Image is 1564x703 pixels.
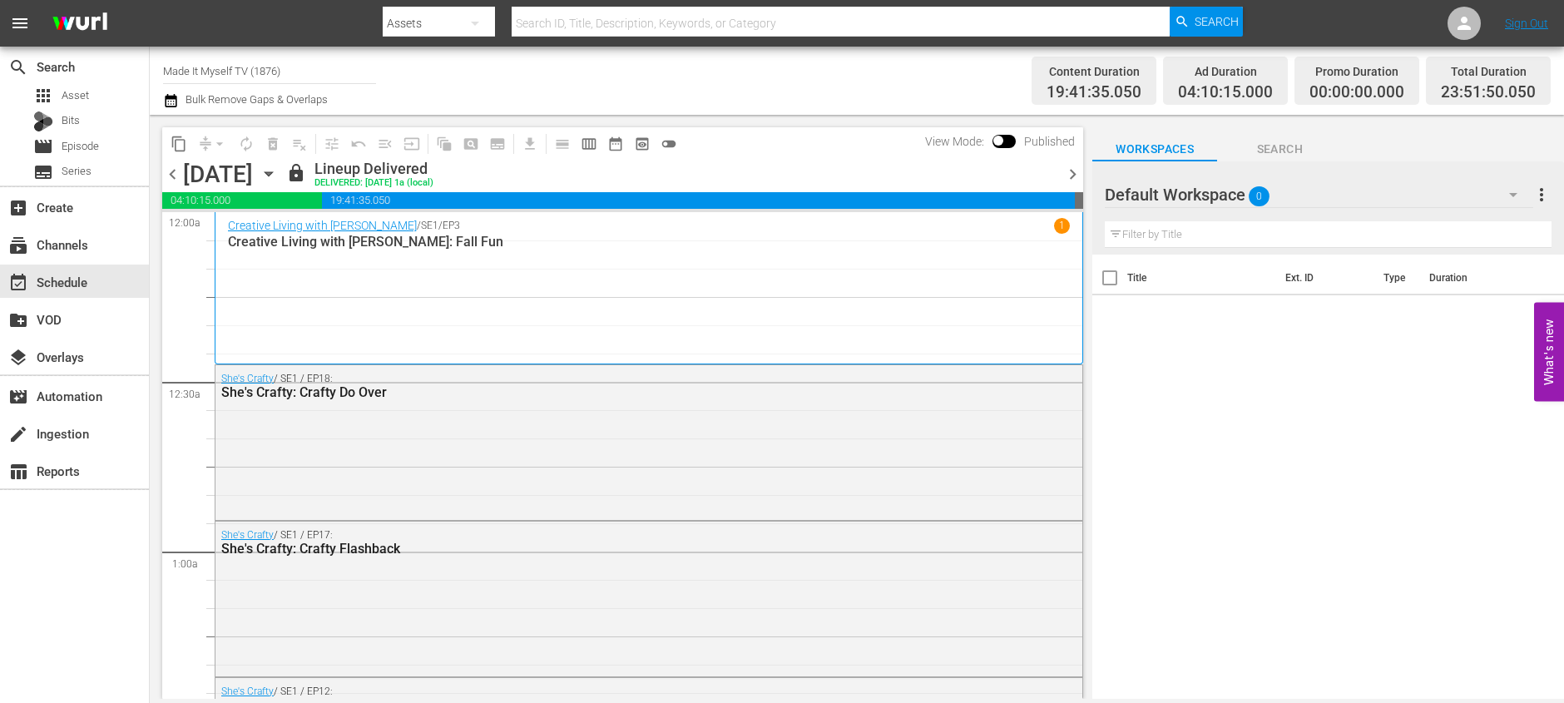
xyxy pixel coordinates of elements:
[286,131,313,157] span: Clear Lineup
[634,136,651,152] span: preview_outlined
[8,235,28,255] span: Channels
[1217,139,1342,160] span: Search
[576,131,602,157] span: Week Calendar View
[183,161,253,188] div: [DATE]
[1309,83,1404,102] span: 00:00:00.000
[425,127,458,160] span: Refresh All Search Blocks
[1016,135,1083,148] span: Published
[40,4,120,43] img: ans4CAIJ8jUAAAAAAAAAAAAAAAAAAAAAAAAgQb4GAAAAAAAAAAAAAAAAAAAAAAAAJMjXAAAAAAAAAAAAAAAAAAAAAAAAgAT5G...
[221,384,986,400] div: She's Crafty: Crafty Do Over
[8,387,28,407] span: Automation
[372,131,398,157] span: Fill episodes with ad slates
[1062,164,1083,185] span: chevron_right
[313,127,345,160] span: Customize Events
[221,373,274,384] a: She's Crafty
[629,131,656,157] span: View Backup
[417,220,421,231] p: /
[1170,7,1243,37] button: Search
[162,164,183,185] span: chevron_left
[458,131,484,157] span: Create Search Block
[228,234,1070,250] p: Creative Living with [PERSON_NAME]: Fall Fun
[33,162,53,182] span: Series
[33,86,53,106] span: Asset
[1127,255,1275,301] th: Title
[1059,220,1065,231] p: 1
[443,220,460,231] p: EP3
[1105,171,1533,218] div: Default Workspace
[543,127,576,160] span: Day Calendar View
[8,198,28,218] span: Create
[1178,60,1273,83] div: Ad Duration
[511,127,543,160] span: Download as CSV
[1532,185,1552,205] span: more_vert
[183,93,328,106] span: Bulk Remove Gaps & Overlaps
[33,111,53,131] div: Bits
[1275,255,1373,301] th: Ext. ID
[221,529,986,557] div: / SE1 / EP17:
[607,136,624,152] span: date_range_outlined
[221,541,986,557] div: She's Crafty: Crafty Flashback
[1441,60,1536,83] div: Total Duration
[221,373,986,400] div: / SE1 / EP18:
[8,310,28,330] span: VOD
[33,136,53,156] span: Episode
[62,87,89,104] span: Asset
[322,192,1075,209] span: 19:41:35.050
[1532,175,1552,215] button: more_vert
[1195,7,1239,37] span: Search
[1419,255,1519,301] th: Duration
[221,529,274,541] a: She's Crafty
[1249,179,1270,214] span: 0
[8,57,28,77] span: Search
[656,131,682,157] span: 24 hours Lineup View is OFF
[345,131,372,157] span: Revert to Primary Episode
[1441,83,1536,102] span: 23:51:50.050
[1047,83,1141,102] span: 19:41:35.050
[171,136,187,152] span: content_copy
[398,131,425,157] span: Update Metadata from Key Asset
[1505,17,1548,30] a: Sign Out
[421,220,443,231] p: SE1 /
[1178,83,1273,102] span: 04:10:15.000
[8,348,28,368] span: Overlays
[233,131,260,157] span: Loop Content
[162,192,322,209] span: 04:10:15.000
[166,131,192,157] span: Copy Lineup
[1075,192,1083,209] span: 00:08:09.950
[661,136,677,152] span: toggle_off
[314,160,433,178] div: Lineup Delivered
[192,131,233,157] span: Remove Gaps & Overlaps
[1047,60,1141,83] div: Content Duration
[62,163,92,180] span: Series
[484,131,511,157] span: Create Series Block
[260,131,286,157] span: Select an event to delete
[62,112,80,129] span: Bits
[992,135,1004,146] span: Toggle to switch from Published to Draft view.
[1309,60,1404,83] div: Promo Duration
[221,686,274,697] a: She's Crafty
[602,131,629,157] span: Month Calendar View
[228,219,417,232] a: Creative Living with [PERSON_NAME]
[1373,255,1419,301] th: Type
[10,13,30,33] span: menu
[8,462,28,482] span: Reports
[286,163,306,183] span: lock
[314,178,433,189] div: DELIVERED: [DATE] 1a (local)
[8,273,28,293] span: Schedule
[8,424,28,444] span: Ingestion
[917,135,992,148] span: View Mode:
[1534,302,1564,401] button: Open Feedback Widget
[62,138,99,155] span: Episode
[581,136,597,152] span: calendar_view_week_outlined
[1092,139,1217,160] span: Workspaces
